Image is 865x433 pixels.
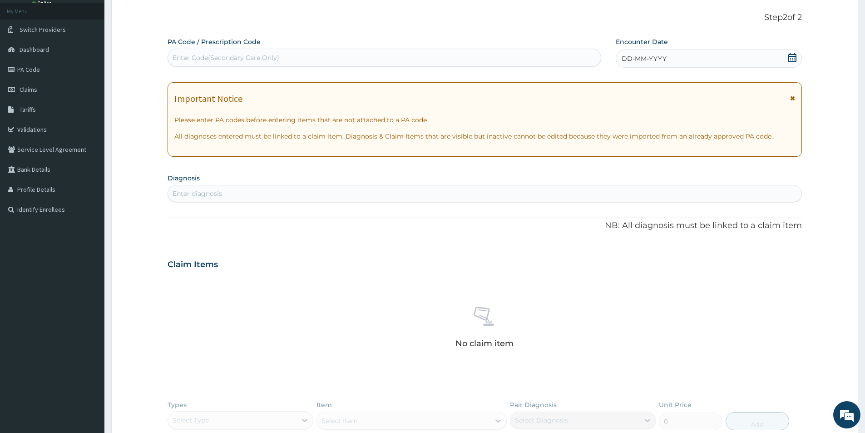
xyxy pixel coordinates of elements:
[174,115,795,124] p: Please enter PA codes before entering items that are not attached to a PA code
[168,220,802,232] p: NB: All diagnosis must be linked to a claim item
[173,53,279,62] div: Enter Code(Secondary Care Only)
[168,37,261,46] label: PA Code / Prescription Code
[47,51,153,63] div: Chat with us now
[17,45,37,68] img: d_794563401_company_1708531726252_794563401
[168,260,218,270] h3: Claim Items
[168,174,200,183] label: Diagnosis
[168,13,802,23] p: Step 2 of 2
[5,248,173,280] textarea: Type your message and hit 'Enter'
[622,54,667,63] span: DD-MM-YYYY
[20,25,66,34] span: Switch Providers
[53,114,125,206] span: We're online!
[455,339,514,348] p: No claim item
[616,37,668,46] label: Encounter Date
[173,189,222,198] div: Enter diagnosis
[20,85,37,94] span: Claims
[20,45,49,54] span: Dashboard
[149,5,171,26] div: Minimize live chat window
[20,105,36,114] span: Tariffs
[174,132,795,141] p: All diagnoses entered must be linked to a claim item. Diagnosis & Claim Items that are visible bu...
[174,94,242,104] h1: Important Notice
